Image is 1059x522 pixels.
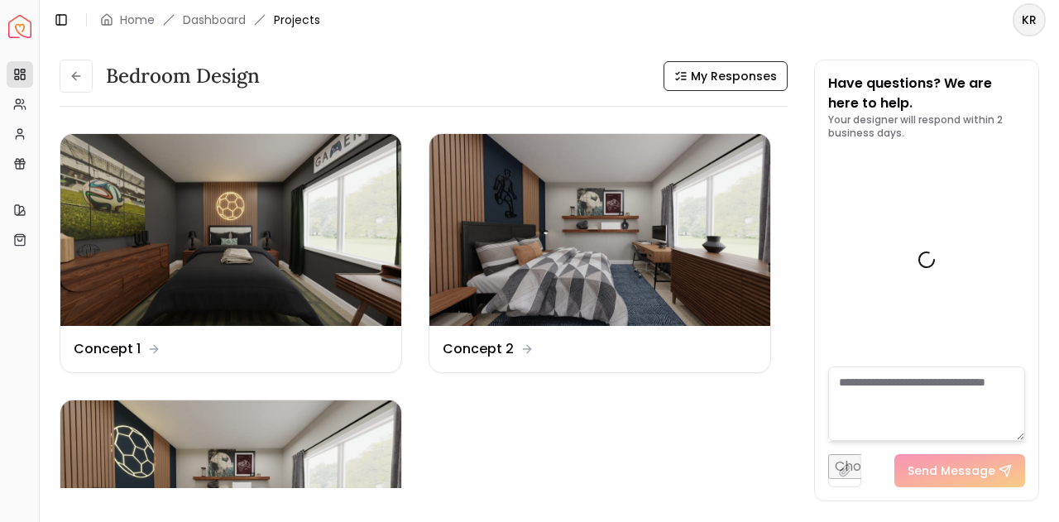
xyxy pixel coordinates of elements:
[74,339,141,359] dd: Concept 1
[429,134,770,326] img: Concept 2
[1014,5,1044,35] span: KR
[100,12,320,28] nav: breadcrumb
[1013,3,1046,36] button: KR
[828,74,1025,113] p: Have questions? We are here to help.
[120,12,155,28] a: Home
[691,68,777,84] span: My Responses
[60,133,402,373] a: Concept 1Concept 1
[60,134,401,326] img: Concept 1
[828,113,1025,140] p: Your designer will respond within 2 business days.
[664,61,788,91] button: My Responses
[8,15,31,38] a: Spacejoy
[274,12,320,28] span: Projects
[8,15,31,38] img: Spacejoy Logo
[183,12,246,28] a: Dashboard
[106,63,260,89] h3: Bedroom Design
[429,133,771,373] a: Concept 2Concept 2
[443,339,514,359] dd: Concept 2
